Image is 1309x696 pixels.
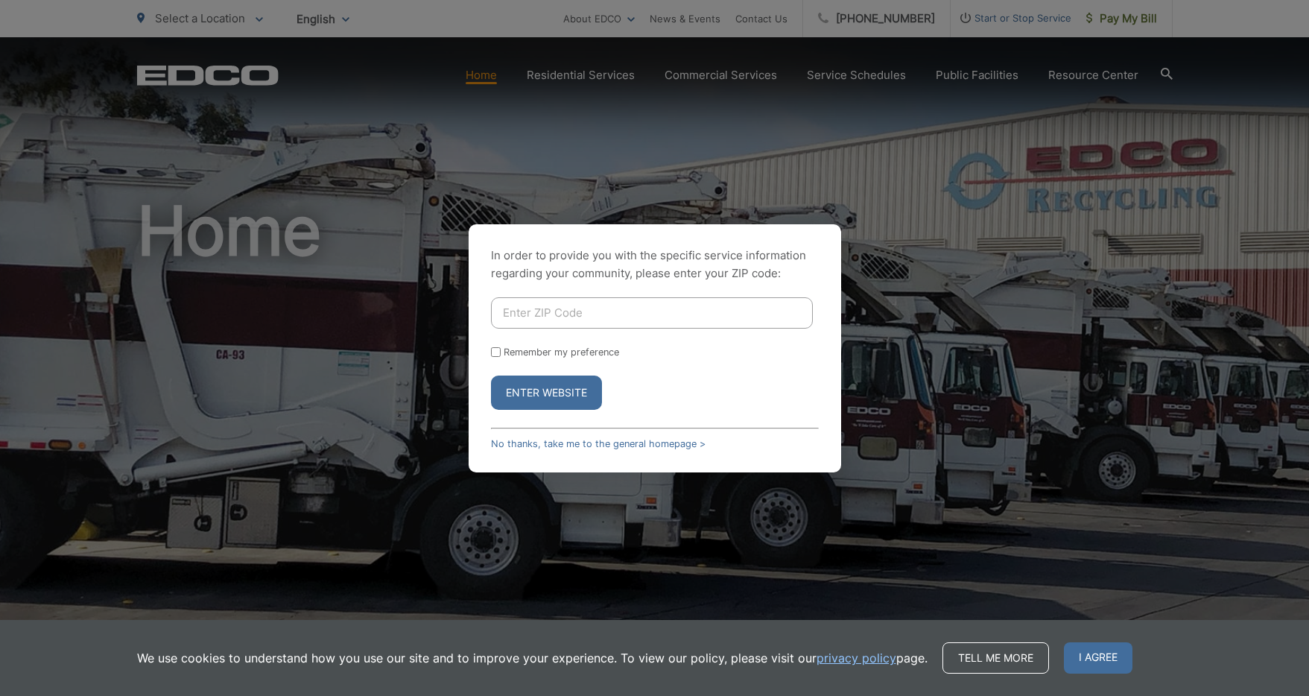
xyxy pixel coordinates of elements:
[942,642,1049,674] a: Tell me more
[491,376,602,410] button: Enter Website
[1064,642,1132,674] span: I agree
[491,247,819,282] p: In order to provide you with the specific service information regarding your community, please en...
[137,649,928,667] p: We use cookies to understand how you use our site and to improve your experience. To view our pol...
[817,649,896,667] a: privacy policy
[491,297,813,329] input: Enter ZIP Code
[504,347,619,358] label: Remember my preference
[491,438,706,449] a: No thanks, take me to the general homepage >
